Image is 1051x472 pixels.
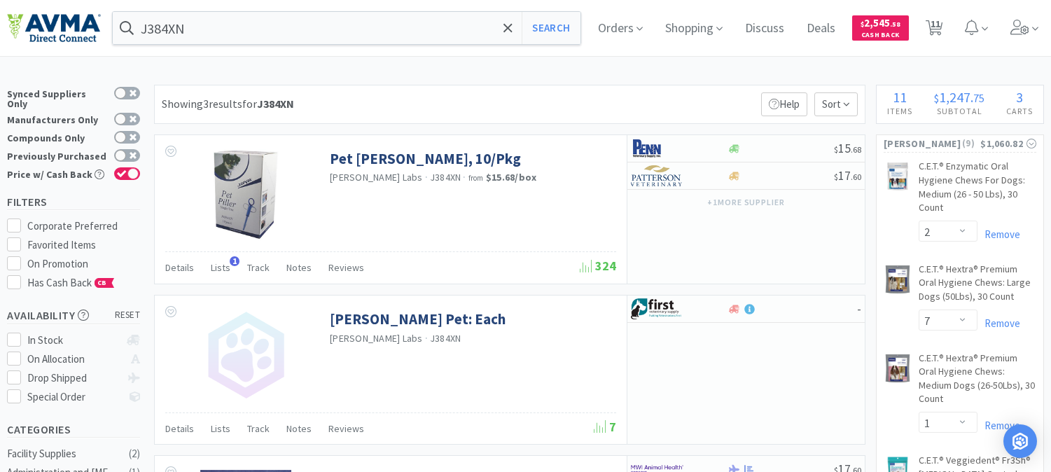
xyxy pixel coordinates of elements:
[924,104,996,118] h4: Subtotal
[330,332,423,345] a: [PERSON_NAME] Labs
[814,92,858,116] span: Sort
[165,261,194,274] span: Details
[7,131,107,143] div: Compounds Only
[425,332,428,345] span: ·
[257,97,294,111] strong: J384XN
[631,165,683,186] img: f5e969b455434c6296c6d81ef179fa71_3.png
[919,160,1036,220] a: C.E.T.® Enzymatic Oral Hygiene Chews For Dogs: Medium (26 - 50 Lbs), 30 Count
[995,104,1043,118] h4: Carts
[919,352,1036,412] a: C.E.T.® Hextra® Premium Oral Hygiene Chews: Medium Dogs (26-50Lbs), 30 Count
[27,218,141,235] div: Corporate Preferred
[884,354,912,382] img: 63b337441e7a430cb46e1846c84bf49e_51189.jpeg
[211,422,230,435] span: Lists
[330,171,423,183] a: [PERSON_NAME] Labs
[486,171,537,183] strong: $15.68 / box
[247,422,270,435] span: Track
[7,422,140,438] h5: Categories
[7,13,101,43] img: e4e33dab9f054f5782a47901c742baa9_102.png
[27,237,141,254] div: Favorited Items
[425,171,428,183] span: ·
[893,88,907,106] span: 11
[851,144,861,155] span: . 68
[852,9,909,47] a: $2,545.58Cash Back
[27,332,120,349] div: In Stock
[919,263,1036,310] a: C.E.T.® Hextra® Premium Oral Hygiene Chews: Large Dogs (50Lbs), 30 Count
[700,193,792,212] button: +1more supplier
[247,261,270,274] span: Track
[861,32,900,41] span: Cash Back
[834,167,861,183] span: 17
[7,167,107,179] div: Price w/ Cash Back
[861,20,864,29] span: $
[27,389,120,405] div: Special Order
[7,445,120,462] div: Facility Supplies
[884,162,912,190] img: 047f0ad8ebd84c029038ece1aad94b25_51184.jpeg
[961,137,980,151] span: ( 9 )
[834,172,838,182] span: $
[27,276,115,289] span: Has Cash Back
[165,422,194,435] span: Details
[27,351,120,368] div: On Allocation
[631,298,683,319] img: 67d67680309e4a0bb49a5ff0391dcc42_6.png
[861,16,900,29] span: 2,545
[200,310,291,401] img: no_image.png
[884,265,912,293] img: c7c481211a364f82a6f31205dfba5155_51192.jpeg
[594,419,616,435] span: 7
[857,300,861,317] span: -
[7,194,140,210] h5: Filters
[200,149,291,240] img: a7b4b67b60174ea5b67f92c392ec9a22_201373.jpeg
[1016,88,1023,106] span: 3
[761,92,807,116] p: Help
[330,310,506,328] a: [PERSON_NAME] Pet: Each
[580,258,616,274] span: 324
[230,256,239,266] span: 1
[162,95,294,113] div: Showing 3 results
[834,140,861,156] span: 15
[973,91,984,105] span: 75
[463,171,466,183] span: ·
[328,422,364,435] span: Reviews
[113,12,580,44] input: Search by item, sku, manufacturer, ingredient, size...
[977,419,1020,432] a: Remove
[430,171,461,183] span: J384XN
[977,317,1020,330] a: Remove
[27,256,141,272] div: On Promotion
[980,136,1036,151] div: $1,060.82
[328,261,364,274] span: Reviews
[27,370,120,387] div: Drop Shipped
[739,22,790,35] a: Discuss
[95,279,109,287] span: CB
[211,261,230,274] span: Lists
[7,149,107,161] div: Previously Purchased
[7,87,107,109] div: Synced Suppliers Only
[631,138,683,159] img: e1133ece90fa4a959c5ae41b0808c578_9.png
[430,332,461,345] span: J384XN
[801,22,841,35] a: Deals
[7,113,107,125] div: Manufacturers Only
[834,144,838,155] span: $
[286,422,312,435] span: Notes
[977,228,1020,241] a: Remove
[129,445,140,462] div: ( 2 )
[115,308,141,323] span: reset
[7,307,140,324] h5: Availability
[877,104,924,118] h4: Items
[924,90,996,104] div: .
[286,261,312,274] span: Notes
[851,172,861,182] span: . 60
[1003,424,1037,458] div: Open Intercom Messenger
[920,24,949,36] a: 11
[934,91,939,105] span: $
[890,20,900,29] span: . 58
[939,88,970,106] span: 1,247
[884,136,961,151] span: [PERSON_NAME]
[468,173,484,183] span: from
[242,97,294,111] span: for
[522,12,580,44] button: Search
[330,149,521,168] a: Pet [PERSON_NAME], 10/Pkg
